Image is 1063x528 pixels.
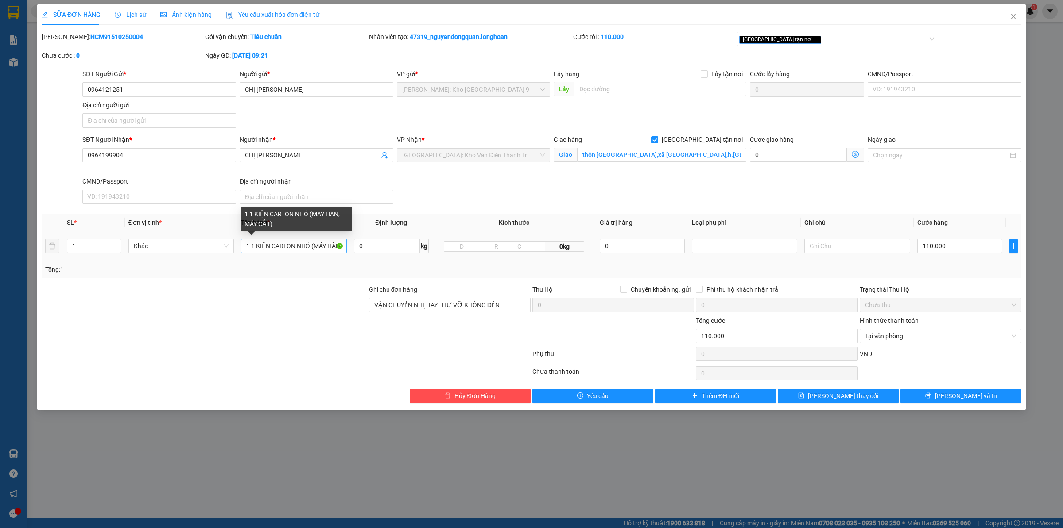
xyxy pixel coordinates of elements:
span: close [1010,13,1017,20]
span: Hủy Đơn Hàng [454,391,495,401]
div: SĐT Người Gửi [82,69,236,79]
div: Trạng thái Thu Hộ [860,285,1021,294]
span: delete [445,392,451,399]
strong: BIÊN NHẬN VẬN CHUYỂN BẢO AN EXPRESS [12,13,140,33]
span: VND [860,350,872,357]
span: Ảnh kiện hàng [160,11,212,18]
div: Phụ thu [531,349,695,364]
button: save[PERSON_NAME] thay đổi [778,389,899,403]
div: 1 1 KIỆN CARTON NHỎ (MÁY HÀN, MÁY CẮT) [241,207,352,231]
span: Lấy hàng [554,70,579,78]
span: Giá trị hàng [600,219,632,226]
span: Tổng cước [696,317,725,324]
span: Định lượng [376,219,407,226]
span: Hồ Chí Minh: Kho Thủ Đức & Quận 9 [402,83,545,96]
button: delete [45,239,59,253]
input: R [479,241,514,252]
button: plusThêm ĐH mới [655,389,776,403]
div: Gói vận chuyển: [205,32,367,42]
span: Khác [134,239,229,253]
span: clock-circle [115,12,121,18]
span: save [798,392,804,399]
label: Hình thức thanh toán [860,317,919,324]
div: Ngày GD: [205,51,367,60]
input: Địa chỉ của người gửi [82,113,236,128]
span: [PHONE_NUMBER] - [DOMAIN_NAME] [13,53,140,86]
div: CMND/Passport [868,69,1021,79]
span: Cước hàng [917,219,948,226]
div: Chưa thanh toán [531,367,695,382]
span: edit [42,12,48,18]
span: SL [67,219,74,226]
span: Lấy [554,82,574,96]
strong: (Công Ty TNHH Chuyển Phát Nhanh Bảo An - MST: 0109597835) [10,36,142,50]
span: Thu Hộ [532,286,553,293]
span: kg [420,239,429,253]
span: user-add [381,152,388,159]
span: Lấy tận nơi [708,69,746,79]
label: Ngày giao [868,136,896,143]
b: Tiêu chuẩn [250,33,282,40]
div: Tổng: 1 [45,265,410,274]
button: exclamation-circleYêu cầu [532,389,653,403]
div: SĐT Người Nhận [82,135,236,145]
input: C [514,241,546,252]
input: D [444,241,479,252]
span: Giao hàng [554,136,582,143]
span: plus [1010,242,1017,250]
th: Ghi chú [801,214,913,231]
input: Cước giao hàng [750,148,847,162]
span: [GEOGRAPHIC_DATA] tận nơi [658,135,746,145]
span: close [813,37,818,42]
div: Người nhận [240,135,393,145]
th: Loại phụ phí [688,214,801,231]
span: Kích thước [499,219,529,226]
span: Giao [554,148,577,162]
span: VP Nhận [397,136,422,143]
label: Ghi chú đơn hàng [369,286,418,293]
b: 0 [76,52,80,59]
span: Hà Nội: Kho Văn Điển Thanh Trì [402,149,545,162]
div: Chưa cước : [42,51,203,60]
div: Cước rồi : [573,32,735,42]
span: plus [692,392,698,399]
span: [GEOGRAPHIC_DATA] tận nơi [739,36,821,44]
span: Yêu cầu xuất hóa đơn điện tử [226,11,319,18]
span: Phí thu hộ khách nhận trả [703,285,782,294]
div: [PERSON_NAME]: [42,32,203,42]
span: Thêm ĐH mới [702,391,739,401]
div: Người gửi [240,69,393,79]
input: Ngày giao [873,150,1008,160]
span: Đơn vị tính [128,219,162,226]
span: printer [925,392,931,399]
span: 0kg [545,241,584,252]
b: 110.000 [601,33,624,40]
div: Địa chỉ người gửi [82,100,236,110]
button: printer[PERSON_NAME] và In [900,389,1021,403]
span: Chuyển khoản ng. gửi [627,285,694,294]
span: SỬA ĐƠN HÀNG [42,11,101,18]
div: VP gửi [397,69,551,79]
div: CMND/Passport [82,176,236,186]
b: 47319_nguyendongquan.longhoan [410,33,508,40]
span: Chưa thu [865,298,1016,312]
span: dollar-circle [852,151,859,158]
button: Close [1001,4,1026,29]
img: icon [226,12,233,19]
span: picture [160,12,167,18]
span: exclamation-circle [577,392,583,399]
input: VD: Bàn, Ghế [241,239,346,253]
button: plus [1009,239,1018,253]
b: [DATE] 09:21 [232,52,268,59]
span: Lịch sử [115,11,146,18]
input: Dọc đường [574,82,746,96]
span: Yêu cầu [587,391,609,401]
span: [PERSON_NAME] và In [935,391,997,401]
span: [PERSON_NAME] thay đổi [808,391,879,401]
b: HCM91510250004 [90,33,143,40]
div: Nhân viên tạo: [369,32,572,42]
input: Cước lấy hàng [750,82,864,97]
input: Ghi chú đơn hàng [369,298,531,312]
span: Tại văn phòng [865,329,1016,343]
label: Cước lấy hàng [750,70,790,78]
